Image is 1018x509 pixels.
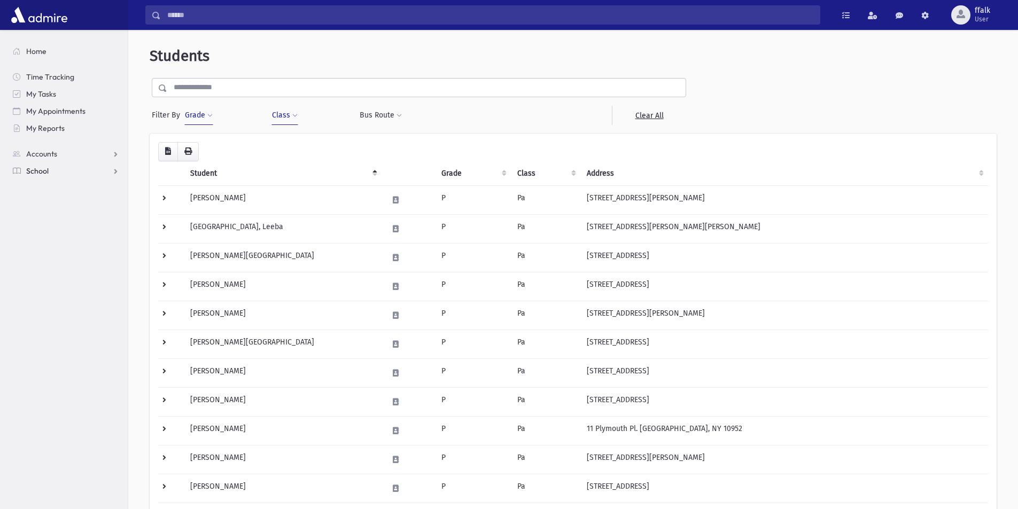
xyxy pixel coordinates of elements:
button: Bus Route [359,106,402,125]
span: My Tasks [26,89,56,99]
td: P [435,272,511,301]
td: [PERSON_NAME] [184,416,382,445]
td: [STREET_ADDRESS] [580,387,988,416]
span: My Reports [26,123,65,133]
button: Grade [184,106,213,125]
td: P [435,214,511,243]
td: [STREET_ADDRESS] [580,272,988,301]
a: Time Tracking [4,68,128,85]
td: Pa [511,272,580,301]
span: ffalk [975,6,990,15]
td: Pa [511,301,580,330]
td: Pa [511,243,580,272]
td: [STREET_ADDRESS] [580,358,988,387]
td: Pa [511,387,580,416]
td: Pa [511,358,580,387]
td: P [435,416,511,445]
span: Filter By [152,109,184,121]
td: Pa [511,445,580,474]
a: School [4,162,128,179]
a: Home [4,43,128,60]
td: [STREET_ADDRESS][PERSON_NAME][PERSON_NAME] [580,214,988,243]
span: My Appointments [26,106,86,116]
button: Class [271,106,298,125]
td: 11 Plymouth Pl. [GEOGRAPHIC_DATA], NY 10952 [580,416,988,445]
span: User [975,15,990,24]
td: Pa [511,474,580,503]
input: Search [161,5,820,25]
span: Time Tracking [26,72,74,82]
td: [PERSON_NAME] [184,445,382,474]
td: Pa [511,214,580,243]
td: Pa [511,416,580,445]
a: My Reports [4,120,128,137]
th: Address: activate to sort column ascending [580,161,988,186]
td: [STREET_ADDRESS][PERSON_NAME] [580,445,988,474]
td: [STREET_ADDRESS] [580,330,988,358]
td: [STREET_ADDRESS][PERSON_NAME] [580,185,988,214]
a: My Tasks [4,85,128,103]
a: Accounts [4,145,128,162]
button: Print [177,142,199,161]
span: Home [26,46,46,56]
span: School [26,166,49,176]
td: P [435,474,511,503]
th: Student: activate to sort column descending [184,161,382,186]
td: [PERSON_NAME] [184,301,382,330]
td: [PERSON_NAME] [184,387,382,416]
td: [PERSON_NAME] [184,474,382,503]
span: Accounts [26,149,57,159]
td: [PERSON_NAME][GEOGRAPHIC_DATA] [184,243,382,272]
a: My Appointments [4,103,128,120]
td: [STREET_ADDRESS] [580,243,988,272]
td: [STREET_ADDRESS] [580,474,988,503]
button: CSV [158,142,178,161]
td: [STREET_ADDRESS][PERSON_NAME] [580,301,988,330]
td: [PERSON_NAME] [184,358,382,387]
th: Class: activate to sort column ascending [511,161,580,186]
img: AdmirePro [9,4,70,26]
td: P [435,358,511,387]
td: P [435,445,511,474]
td: [PERSON_NAME] [184,272,382,301]
a: Clear All [612,106,686,125]
td: [PERSON_NAME][GEOGRAPHIC_DATA] [184,330,382,358]
td: P [435,330,511,358]
td: Pa [511,330,580,358]
td: [PERSON_NAME] [184,185,382,214]
td: P [435,301,511,330]
td: [GEOGRAPHIC_DATA], Leeba [184,214,382,243]
td: P [435,387,511,416]
span: Students [150,47,209,65]
td: P [435,243,511,272]
td: P [435,185,511,214]
td: Pa [511,185,580,214]
th: Grade: activate to sort column ascending [435,161,511,186]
